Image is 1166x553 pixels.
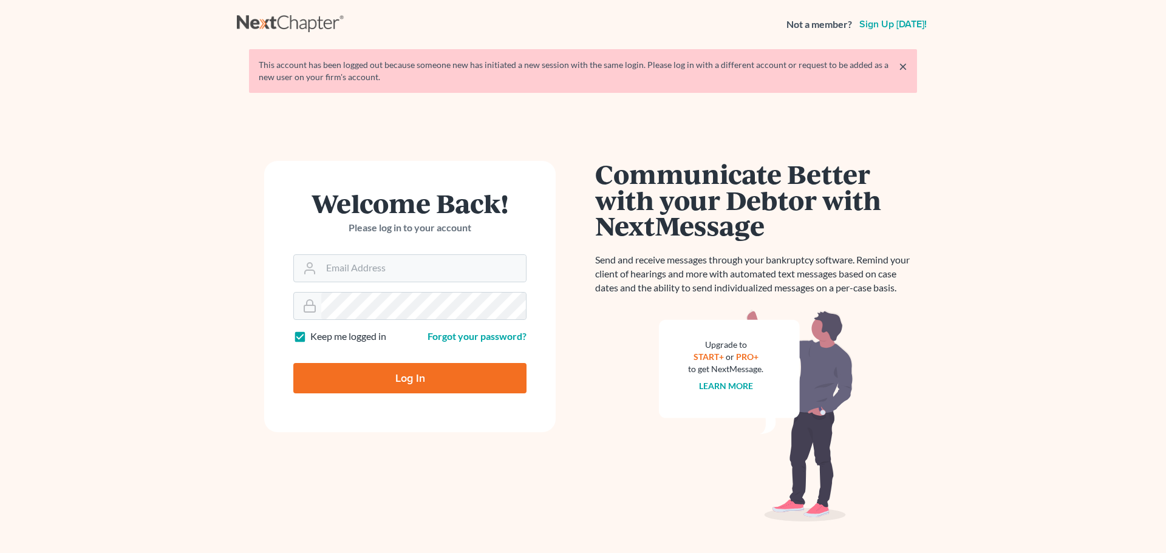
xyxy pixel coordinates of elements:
[259,59,907,83] div: This account has been logged out because someone new has initiated a new session with the same lo...
[726,351,734,362] span: or
[293,363,527,393] input: Log In
[857,19,929,29] a: Sign up [DATE]!
[699,381,753,391] a: Learn more
[694,351,724,362] a: START+
[321,255,526,282] input: Email Address
[688,339,763,351] div: Upgrade to
[659,310,853,522] img: nextmessage_bg-59042aed3d76b12b5cd301f8e5b87938c9018125f34e5fa2b7a6b67550977c72.svg
[736,351,759,362] a: PRO+
[595,161,917,239] h1: Communicate Better with your Debtor with NextMessage
[786,18,852,32] strong: Not a member?
[428,330,527,342] a: Forgot your password?
[595,253,917,295] p: Send and receive messages through your bankruptcy software. Remind your client of hearings and mo...
[293,190,527,216] h1: Welcome Back!
[293,221,527,235] p: Please log in to your account
[688,363,763,375] div: to get NextMessage.
[899,59,907,73] a: ×
[310,330,386,344] label: Keep me logged in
